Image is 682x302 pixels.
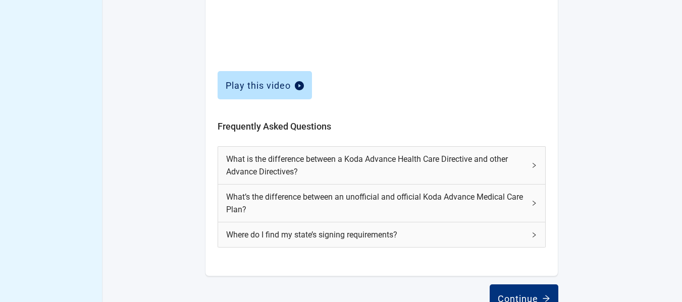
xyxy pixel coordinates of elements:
span: What is the difference between a Koda Advance Health Care Directive and other Advance Directives? [226,153,525,178]
span: play-circle [295,81,304,90]
button: Play this videoplay-circle [218,71,312,99]
div: Play this video [226,80,304,90]
div: What is the difference between a Koda Advance Health Care Directive and other Advance Directives? [218,147,545,184]
span: Where do I find my state’s signing requirements? [226,228,525,241]
div: Where do I find my state’s signing requirements? [218,222,545,247]
span: What’s the difference between an unofficial and official Koda Advance Medical Care Plan? [226,191,525,216]
span: right [531,162,537,168]
span: right [531,200,537,206]
h2: Frequently Asked Questions [218,119,546,134]
div: What’s the difference between an unofficial and official Koda Advance Medical Care Plan? [218,185,545,222]
span: right [531,232,537,238]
